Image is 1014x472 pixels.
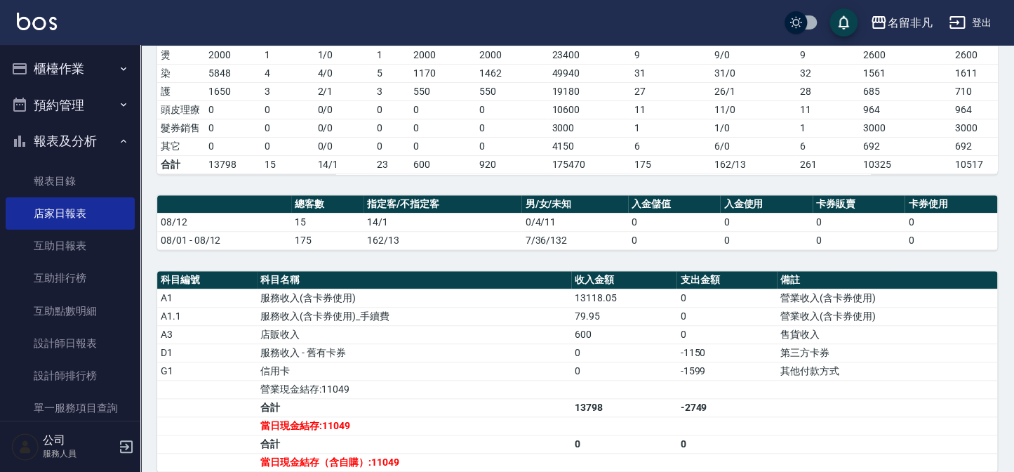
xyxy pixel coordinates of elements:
button: 預約管理 [6,87,135,124]
td: 9 [631,46,711,64]
td: 9 / 0 [710,46,796,64]
td: 1 [373,46,410,64]
td: 11 [796,100,860,119]
td: 1 / 0 [710,119,796,137]
td: 0 [373,100,410,119]
td: 550 [410,82,476,100]
td: 9 [796,46,860,64]
td: 0 [261,119,314,137]
td: 6 [631,137,711,155]
td: 11 / 0 [710,100,796,119]
td: 合計 [157,155,205,173]
td: 髮券銷售 [157,119,205,137]
td: 0 [628,231,721,249]
td: 0 [676,435,776,453]
td: 08/01 - 08/12 [157,231,291,249]
a: 互助點數明細 [6,295,135,327]
table: a dense table [157,195,997,250]
td: 1170 [410,64,476,82]
td: 0/4/11 [521,213,627,231]
td: 4150 [548,137,631,155]
td: 其它 [157,137,205,155]
td: 2000 [205,46,261,64]
td: 0 [261,137,314,155]
td: 營業收入(含卡券使用) [777,307,997,325]
td: 6 / 0 [710,137,796,155]
td: 3000 [860,119,952,137]
td: -1150 [676,343,776,362]
td: 32 [796,64,860,82]
td: 0 [720,231,813,249]
td: 0 [476,119,549,137]
td: 0 [373,137,410,155]
th: 入金使用 [720,195,813,214]
a: 設計師排行榜 [6,360,135,392]
td: 6 [796,137,860,155]
td: 685 [860,82,952,100]
td: 23 [373,155,410,173]
td: 2000 [476,46,549,64]
button: 名留非凡 [865,8,938,37]
button: save [829,8,858,37]
td: 0 [905,213,997,231]
img: Logo [17,13,57,30]
th: 備註 [777,271,997,289]
td: 0 [205,100,261,119]
td: 4 [261,64,314,82]
td: 0 [813,231,905,249]
td: 31 [631,64,711,82]
td: 15 [261,155,314,173]
td: 0 [205,119,261,137]
td: 27 [631,82,711,100]
td: 79.95 [571,307,676,325]
td: 1650 [205,82,261,100]
td: 261 [796,155,860,173]
th: 收入金額 [571,271,676,289]
td: 0 [571,343,676,362]
td: 0 [410,100,476,119]
td: 2 / 1 [314,82,373,100]
a: 報表目錄 [6,165,135,197]
td: 營業現金結存:11049 [257,380,571,398]
td: 0 [373,119,410,137]
button: 報表及分析 [6,123,135,159]
td: 2600 [860,46,952,64]
td: 0 [476,100,549,119]
th: 卡券使用 [905,195,997,214]
th: 卡券販賣 [813,195,905,214]
td: 0 [813,213,905,231]
td: 0 [676,325,776,343]
td: 920 [476,155,549,173]
td: 頭皮理療 [157,100,205,119]
td: D1 [157,343,257,362]
td: G1 [157,362,257,380]
td: 0 / 0 [314,119,373,137]
td: 3000 [548,119,631,137]
td: 第三方卡券 [777,343,997,362]
td: A1.1 [157,307,257,325]
td: 26 / 1 [710,82,796,100]
td: 0 [571,435,676,453]
a: 店家日報表 [6,197,135,230]
td: 28 [796,82,860,100]
td: 0 [410,137,476,155]
td: 550 [476,82,549,100]
a: 互助日報表 [6,230,135,262]
td: 175470 [548,155,631,173]
td: 合計 [257,435,571,453]
td: 0 [720,213,813,231]
th: 科目名稱 [257,271,571,289]
td: 964 [860,100,952,119]
td: 店販收入 [257,325,571,343]
td: 19180 [548,82,631,100]
td: 營業收入(含卡券使用) [777,289,997,307]
td: 服務收入 - 舊有卡券 [257,343,571,362]
td: 600 [410,155,476,173]
td: 10325 [860,155,952,173]
td: 1 / 0 [314,46,373,64]
h5: 公司 [43,433,114,447]
td: 3 [373,82,410,100]
td: 08/12 [157,213,291,231]
td: 162/13 [710,155,796,173]
td: -2749 [676,398,776,417]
